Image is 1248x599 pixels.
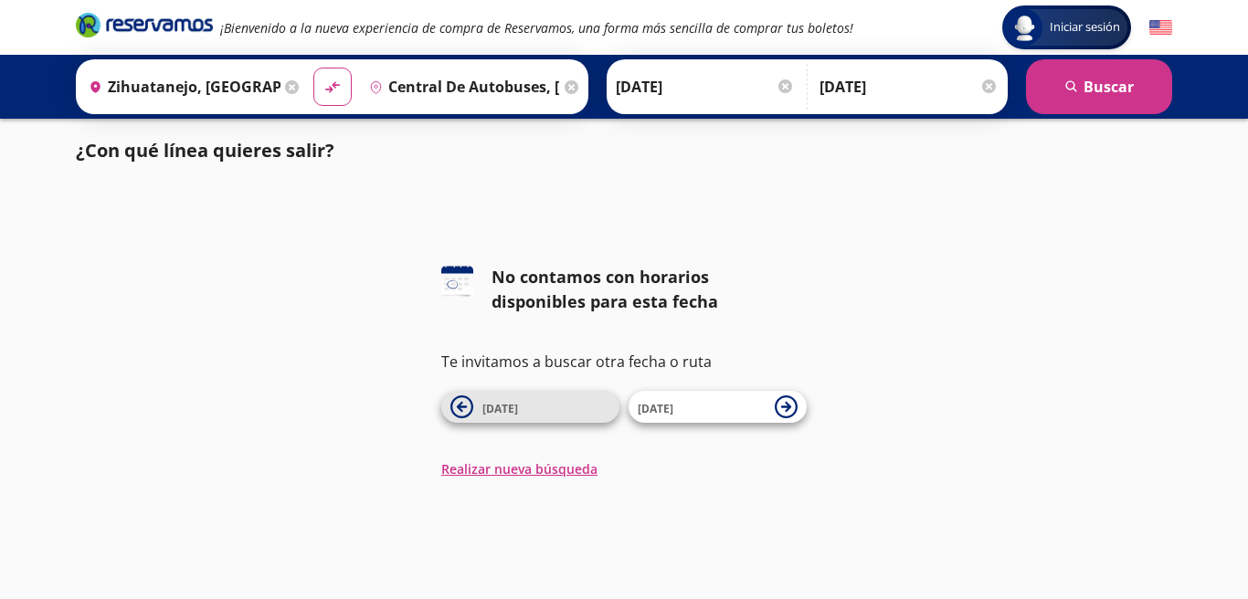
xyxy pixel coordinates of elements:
i: Brand Logo [76,11,213,38]
p: Te invitamos a buscar otra fecha o ruta [441,351,807,373]
div: No contamos con horarios disponibles para esta fecha [492,265,807,314]
button: [DATE] [629,391,807,423]
span: [DATE] [482,401,518,416]
button: [DATE] [441,391,619,423]
button: Buscar [1026,59,1172,114]
span: Iniciar sesión [1042,18,1127,37]
p: ¿Con qué línea quieres salir? [76,137,334,164]
span: [DATE] [638,401,673,416]
em: ¡Bienvenido a la nueva experiencia de compra de Reservamos, una forma más sencilla de comprar tus... [220,19,853,37]
input: Buscar Origen [81,64,280,110]
a: Brand Logo [76,11,213,44]
input: Elegir Fecha [616,64,795,110]
button: English [1149,16,1172,39]
button: Realizar nueva búsqueda [441,459,598,478]
input: Opcional [820,64,999,110]
input: Buscar Destino [362,64,561,110]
